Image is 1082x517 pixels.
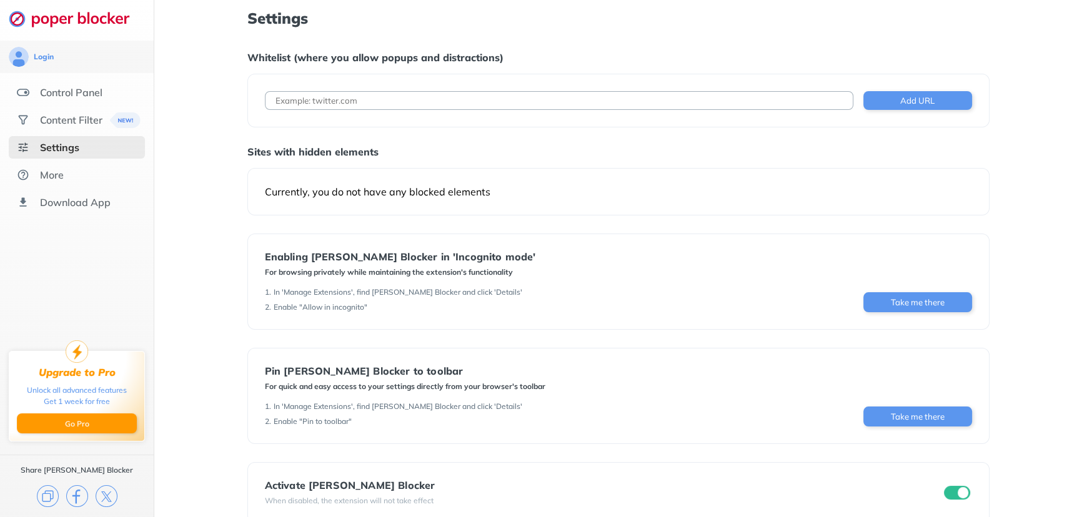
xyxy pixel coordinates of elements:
[265,401,271,411] div: 1 .
[265,251,536,262] div: Enabling [PERSON_NAME] Blocker in 'Incognito mode'
[17,141,29,154] img: settings-selected.svg
[274,302,367,312] div: Enable "Allow in incognito"
[265,382,545,391] div: For quick and easy access to your settings directly from your browser's toolbar
[265,416,271,426] div: 2 .
[40,169,64,181] div: More
[265,496,435,506] div: When disabled, the extension will not take effect
[34,52,54,62] div: Login
[265,267,536,277] div: For browsing privately while maintaining the extension's functionality
[863,91,972,110] button: Add URL
[66,340,88,363] img: upgrade-to-pro.svg
[863,292,972,312] button: Take me there
[21,465,133,475] div: Share [PERSON_NAME] Blocker
[265,287,271,297] div: 1 .
[9,10,143,27] img: logo-webpage.svg
[265,480,435,491] div: Activate [PERSON_NAME] Blocker
[27,385,127,396] div: Unlock all advanced features
[96,485,117,507] img: x.svg
[17,169,29,181] img: about.svg
[265,91,853,110] input: Example: twitter.com
[247,10,990,26] h1: Settings
[247,145,990,158] div: Sites with hidden elements
[40,141,79,154] div: Settings
[40,86,102,99] div: Control Panel
[274,416,352,426] div: Enable "Pin to toolbar"
[863,406,972,426] button: Take me there
[39,367,116,378] div: Upgrade to Pro
[9,47,29,67] img: avatar.svg
[265,185,972,198] div: Currently, you do not have any blocked elements
[274,287,522,297] div: In 'Manage Extensions', find [PERSON_NAME] Blocker and click 'Details'
[17,114,29,126] img: social.svg
[17,413,137,433] button: Go Pro
[265,365,545,377] div: Pin [PERSON_NAME] Blocker to toolbar
[40,114,102,126] div: Content Filter
[265,302,271,312] div: 2 .
[17,196,29,209] img: download-app.svg
[110,112,141,128] img: menuBanner.svg
[66,485,88,507] img: facebook.svg
[40,196,111,209] div: Download App
[247,51,990,64] div: Whitelist (where you allow popups and distractions)
[274,401,522,411] div: In 'Manage Extensions', find [PERSON_NAME] Blocker and click 'Details'
[44,396,110,407] div: Get 1 week for free
[17,86,29,99] img: features.svg
[37,485,59,507] img: copy.svg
